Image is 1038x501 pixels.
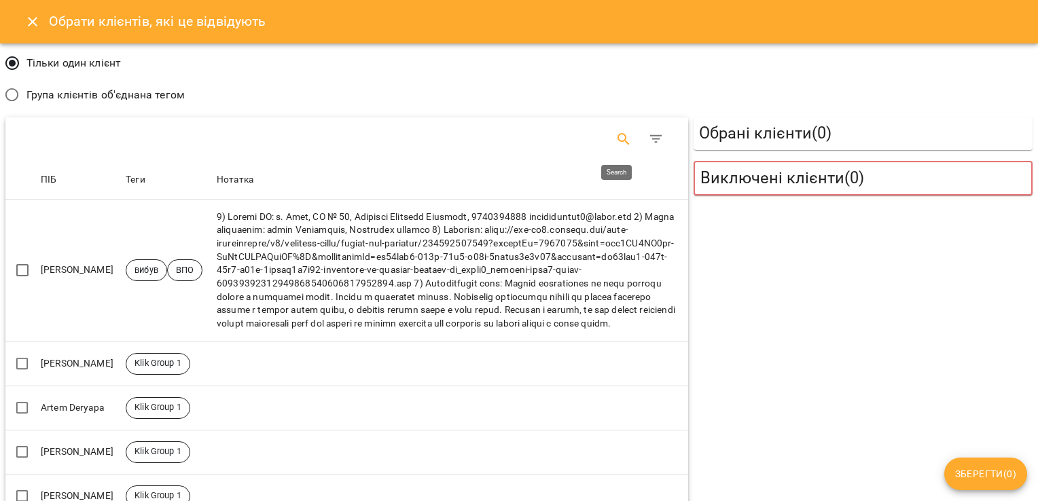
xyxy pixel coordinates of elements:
[640,123,673,155] button: Фільтр
[217,172,253,188] div: Нотатка
[126,357,190,369] span: Klik Group 1
[41,172,56,188] div: Sort
[16,5,49,38] button: Close
[217,172,685,188] span: Нотатка
[41,172,120,188] span: ПІБ
[41,172,56,188] div: ПІБ
[38,386,123,430] td: Artem Deryapa
[126,445,190,458] span: Klik Group 1
[944,458,1027,490] button: Зберегти(0)
[38,341,123,386] td: [PERSON_NAME]
[700,168,1026,189] h5: Виключені клієнти ( 0 )
[38,200,123,341] td: [PERSON_NAME]
[5,117,688,161] div: Table Toolbar
[126,172,145,188] div: Теги
[217,172,253,188] div: Sort
[607,123,640,155] button: Search
[126,172,211,188] span: Теги
[168,264,202,276] span: ВПО
[26,55,122,71] span: Тільки один клієнт
[214,200,688,341] td: 9) Loremi DO: s. Amet, CO № 50, Adipisci Elitsedd Eiusmodt, 9740394888 incididuntut0@labor.etd 2)...
[699,123,1027,144] h5: Обрані клієнти ( 0 )
[38,430,123,474] td: [PERSON_NAME]
[126,264,166,276] span: вибув
[26,87,185,103] span: Група клієнтів об'єднана тегом
[126,401,190,413] span: Klik Group 1
[955,466,1016,482] span: Зберегти ( 0 )
[49,11,266,32] h6: Обрати клієнтів, які це відвідують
